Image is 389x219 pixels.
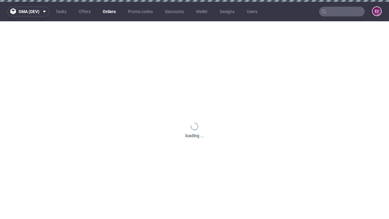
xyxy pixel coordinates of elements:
span: sma (dev) [19,9,40,14]
a: Users [243,7,261,16]
a: Wallet [192,7,211,16]
button: sma (dev) [7,7,50,16]
a: Promo codes [124,7,157,16]
figcaption: e2 [373,7,381,16]
div: loading ... [185,133,204,139]
a: Discounts [161,7,188,16]
a: Designs [216,7,238,16]
a: Tasks [52,7,70,16]
a: Offers [75,7,94,16]
a: Orders [99,7,119,16]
